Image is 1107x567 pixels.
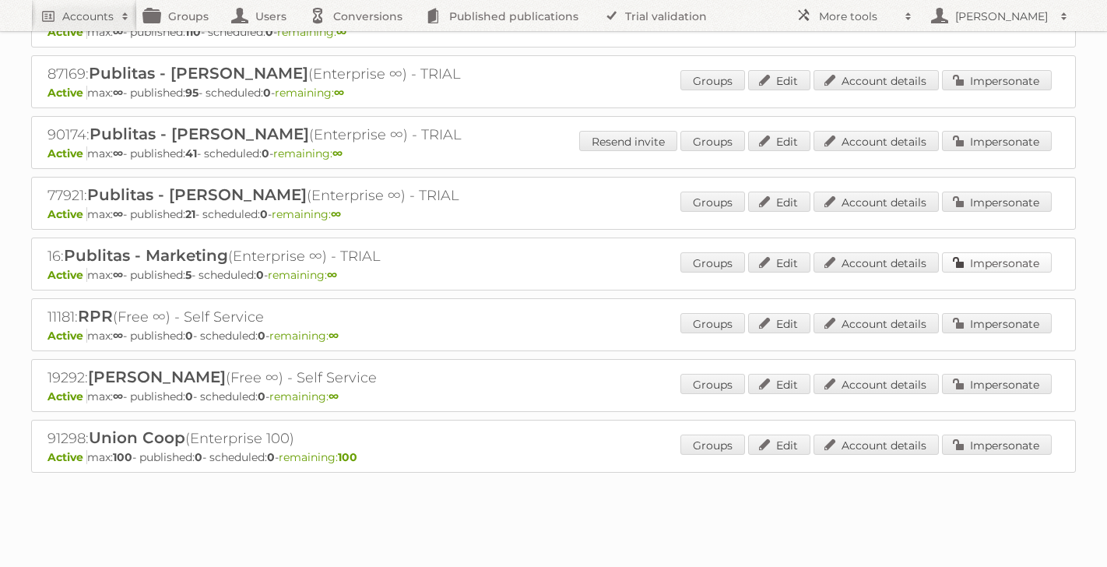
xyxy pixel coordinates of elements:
strong: 110 [185,25,201,39]
h2: 87169: (Enterprise ∞) - TRIAL [47,64,592,84]
p: max: - published: - scheduled: - [47,207,1060,221]
strong: 5 [185,268,192,282]
strong: 100 [113,450,132,464]
strong: ∞ [332,146,343,160]
strong: ∞ [113,207,123,221]
h2: Accounts [62,9,114,24]
p: max: - published: - scheduled: - [47,268,1060,282]
strong: ∞ [113,86,123,100]
h2: 11181: (Free ∞) - Self Service [47,307,592,327]
h2: 91298: (Enterprise 100) [47,428,592,449]
strong: 0 [265,25,273,39]
a: Groups [680,374,745,394]
p: max: - published: - scheduled: - [47,25,1060,39]
strong: ∞ [113,268,123,282]
a: Groups [680,70,745,90]
strong: ∞ [113,389,123,403]
strong: 0 [258,389,265,403]
strong: ∞ [331,207,341,221]
span: remaining: [268,268,337,282]
a: Account details [814,70,939,90]
h2: [PERSON_NAME] [951,9,1053,24]
span: remaining: [275,86,344,100]
strong: 41 [185,146,197,160]
span: remaining: [272,207,341,221]
strong: 0 [256,268,264,282]
strong: ∞ [329,329,339,343]
span: Publitas - [PERSON_NAME] [90,125,309,143]
strong: ∞ [336,25,346,39]
span: Active [47,268,87,282]
strong: ∞ [113,25,123,39]
span: remaining: [277,25,346,39]
a: Account details [814,252,939,273]
h2: 77921: (Enterprise ∞) - TRIAL [47,185,592,206]
a: Edit [748,313,810,333]
strong: 0 [185,389,193,403]
strong: 0 [195,450,202,464]
a: Impersonate [942,252,1052,273]
span: [PERSON_NAME] [88,368,226,386]
a: Edit [748,192,810,212]
a: Groups [680,252,745,273]
span: Publitas - [PERSON_NAME] [87,185,307,204]
a: Impersonate [942,131,1052,151]
span: Active [47,86,87,100]
strong: 0 [185,329,193,343]
strong: ∞ [334,86,344,100]
span: remaining: [269,389,339,403]
h2: 90174: (Enterprise ∞) - TRIAL [47,125,592,145]
strong: 100 [338,450,357,464]
a: Edit [748,70,810,90]
span: remaining: [279,450,357,464]
a: Impersonate [942,435,1052,455]
a: Resend invite [579,131,677,151]
p: max: - published: - scheduled: - [47,389,1060,403]
strong: 0 [260,207,268,221]
h2: 16: (Enterprise ∞) - TRIAL [47,246,592,266]
span: Union Coop [89,428,185,447]
strong: 0 [258,329,265,343]
strong: ∞ [329,389,339,403]
a: Groups [680,313,745,333]
span: remaining: [273,146,343,160]
a: Impersonate [942,374,1052,394]
a: Account details [814,374,939,394]
strong: 21 [185,207,195,221]
a: Edit [748,252,810,273]
span: Active [47,25,87,39]
h2: 19292: (Free ∞) - Self Service [47,368,592,388]
a: Impersonate [942,70,1052,90]
strong: ∞ [327,268,337,282]
p: max: - published: - scheduled: - [47,146,1060,160]
a: Account details [814,192,939,212]
a: Account details [814,131,939,151]
span: RPR [78,307,113,326]
span: Active [47,146,87,160]
span: Active [47,389,87,403]
a: Account details [814,435,939,455]
p: max: - published: - scheduled: - [47,450,1060,464]
strong: 0 [262,146,269,160]
a: Groups [680,131,745,151]
strong: ∞ [113,329,123,343]
span: Active [47,450,87,464]
span: Active [47,329,87,343]
p: max: - published: - scheduled: - [47,329,1060,343]
a: Groups [680,435,745,455]
span: Active [47,207,87,221]
h2: More tools [819,9,897,24]
span: Publitas - Marketing [64,246,228,265]
strong: ∞ [113,146,123,160]
a: Impersonate [942,313,1052,333]
span: Publitas - [PERSON_NAME] [89,64,308,83]
a: Impersonate [942,192,1052,212]
a: Edit [748,131,810,151]
p: max: - published: - scheduled: - [47,86,1060,100]
strong: 0 [263,86,271,100]
a: Groups [680,192,745,212]
span: remaining: [269,329,339,343]
strong: 95 [185,86,199,100]
a: Account details [814,313,939,333]
a: Edit [748,435,810,455]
